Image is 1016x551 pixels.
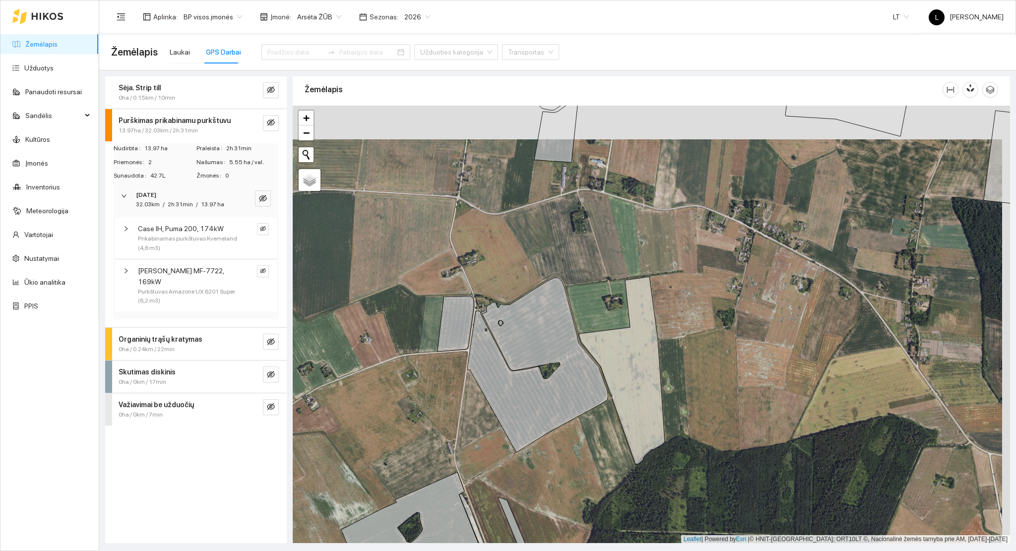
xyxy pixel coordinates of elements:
span: 2026 [404,9,430,24]
a: Zoom out [299,125,314,140]
span: Aplinka : [153,11,178,22]
span: layout [143,13,151,21]
span: 0 [225,171,278,181]
div: Žemėlapis [305,75,943,104]
span: 2h 31min [226,144,278,153]
input: Pradžios data [267,47,323,58]
span: swap-right [327,48,335,56]
button: Initiate a new search [299,147,314,162]
span: / [163,201,165,208]
strong: [DATE] [136,191,156,198]
span: 0ha / 0km / 17min [119,377,166,387]
span: eye-invisible [259,194,267,204]
span: Įmonė : [270,11,291,22]
div: [PERSON_NAME] MF-7722, 169kWPurkštuvas Amazone UX 6201 Super (6,2 m3)eye-invisible [115,259,277,312]
strong: Važiavimai be užduočių [119,401,194,409]
button: column-width [943,82,958,98]
div: Važiavimai be užduočių0ha / 0km / 7mineye-invisible [105,393,287,426]
span: | [748,536,750,543]
a: Vartotojai [24,231,53,239]
span: menu-fold [117,12,126,21]
a: Nustatymai [24,254,59,262]
button: eye-invisible [263,82,279,98]
a: Meteorologija [26,207,68,215]
span: Arsėta ŽŪB [297,9,341,24]
span: 2 [148,158,195,167]
span: right [123,268,129,274]
a: Zoom in [299,111,314,125]
a: PPIS [24,302,38,310]
span: Case IH, Puma 200, 174kW [138,223,224,234]
span: Sunaudota [114,171,150,181]
span: Našumas [196,158,229,167]
span: eye-invisible [267,119,275,128]
span: 42.7L [150,171,195,181]
a: Kultūros [25,135,50,143]
div: [DATE]32.03km/2h 31min/13.97 haeye-invisible [113,184,279,215]
span: + [303,112,310,124]
span: Sezonas : [370,11,398,22]
span: L [935,9,939,25]
input: Pabaigos data [339,47,395,58]
span: Praleista [196,144,226,153]
span: right [121,193,127,199]
a: Užduotys [24,64,54,72]
button: eye-invisible [255,190,271,206]
a: Leaflet [684,536,701,543]
span: Sandėlis [25,106,82,125]
strong: Purškimas prikabinamu purkštuvu [119,117,231,124]
span: shop [260,13,268,21]
span: 0ha / 0km / 7min [119,410,163,420]
a: Layers [299,169,320,191]
span: / [196,201,198,208]
button: eye-invisible [263,367,279,382]
span: 13.97 ha [144,144,195,153]
strong: Organinių trąšų kratymas [119,335,202,343]
div: Organinių trąšų kratymas0ha / 0.24km / 22mineye-invisible [105,328,287,360]
span: 13.97ha / 32.03km / 2h 31min [119,126,198,135]
a: Panaudoti resursai [25,88,82,96]
div: Skutimas diskinis0ha / 0km / 17mineye-invisible [105,361,287,393]
span: 32.03km [136,201,160,208]
div: GPS Darbai [206,47,241,58]
div: Purškimas prikabinamu purkštuvu13.97ha / 32.03km / 2h 31mineye-invisible [105,109,287,141]
span: BP visos įmonės [184,9,242,24]
span: Priemonės [114,158,148,167]
span: to [327,48,335,56]
a: Ūkio analitika [24,278,65,286]
button: eye-invisible [263,115,279,131]
span: − [303,126,310,139]
span: Nudirbta [114,144,144,153]
span: calendar [359,13,367,21]
a: Įmonės [25,159,48,167]
button: eye-invisible [257,223,269,235]
div: | Powered by © HNIT-[GEOGRAPHIC_DATA]; ORT10LT ©, Nacionalinė žemės tarnyba prie AM, [DATE]-[DATE] [681,535,1010,544]
span: eye-invisible [267,338,275,347]
span: eye-invisible [267,86,275,95]
span: eye-invisible [260,268,266,275]
span: Žmonės [196,171,225,181]
strong: Skutimas diskinis [119,368,176,376]
span: 13.97 ha [201,201,224,208]
span: Prikabinamas purkštuvas Kverneland (4,6 m3) [138,234,238,253]
span: eye-invisible [267,370,275,380]
button: eye-invisible [263,334,279,350]
span: eye-invisible [267,403,275,412]
a: Inventorius [26,183,60,191]
strong: Sėja. Strip till [119,84,161,92]
span: 0ha / 0.15km / 10min [119,93,175,103]
span: 5.55 ha / val. [229,158,278,167]
span: 2h 31min [168,201,193,208]
span: right [123,226,129,232]
span: Žemėlapis [111,44,158,60]
a: Žemėlapis [25,40,58,48]
span: Purkštuvas Amazone UX 6201 Super (6,2 m3) [138,287,238,306]
span: [PERSON_NAME] MF-7722, 169kW [138,265,238,287]
span: [PERSON_NAME] [929,13,1004,21]
span: 0ha / 0.24km / 22min [119,345,175,354]
div: Laukai [170,47,190,58]
a: Esri [736,536,747,543]
div: Case IH, Puma 200, 174kWPrikabinamas purkštuvas Kverneland (4,6 m3)eye-invisible [115,217,277,259]
button: menu-fold [111,7,131,27]
span: eye-invisible [260,226,266,233]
